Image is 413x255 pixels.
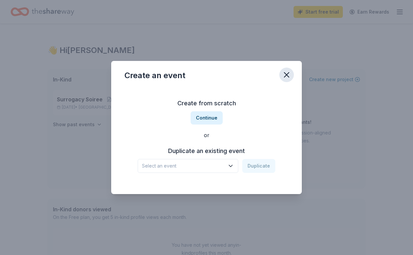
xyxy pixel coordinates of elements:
h3: Create from scratch [124,98,289,109]
span: Select an event [142,162,225,170]
div: Create an event [124,70,185,81]
button: Select an event [138,159,238,173]
div: or [124,131,289,139]
button: Continue [191,111,223,125]
h3: Duplicate an existing event [138,146,275,156]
